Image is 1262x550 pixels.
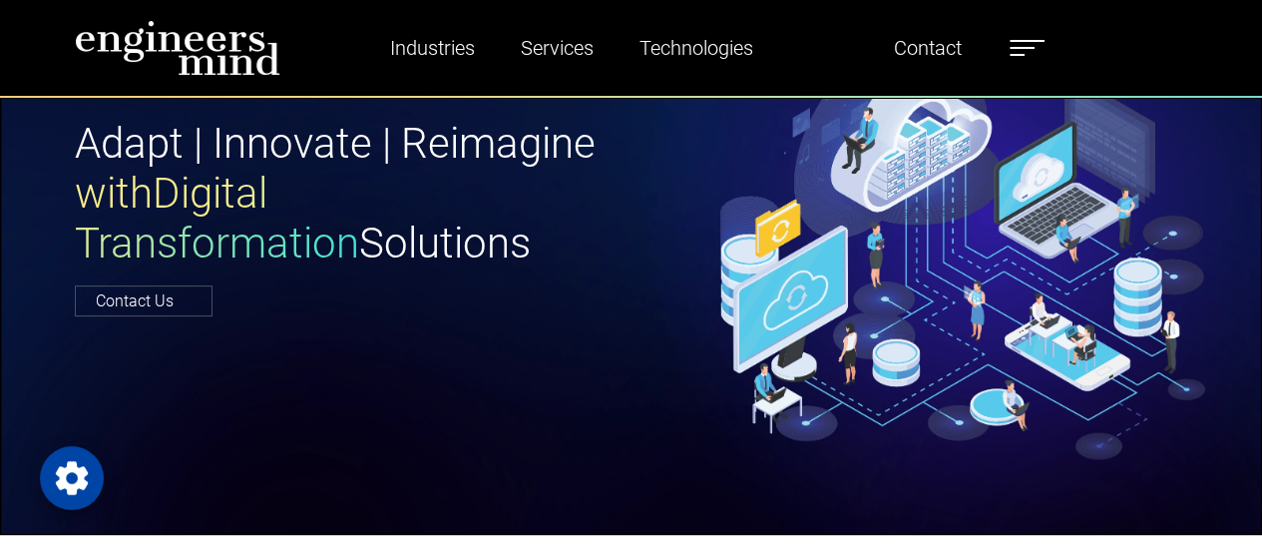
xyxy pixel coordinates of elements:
a: Technologies [631,25,761,71]
a: Contact [886,25,970,71]
img: logo [75,20,280,76]
span: with Digital Transformation [75,169,359,268]
a: Services [513,25,602,71]
h1: Adapt | Innovate | Reimagine Solutions [75,119,620,270]
a: Contact Us [75,285,212,316]
a: Industries [382,25,483,71]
